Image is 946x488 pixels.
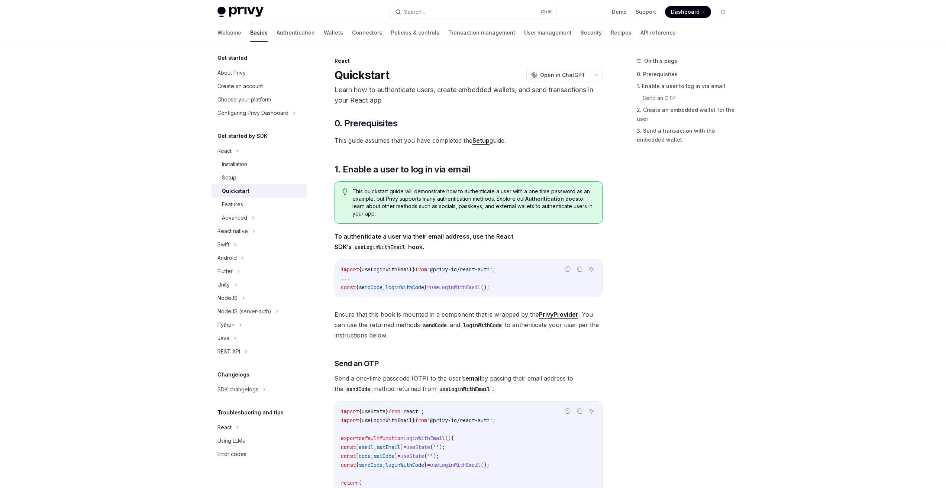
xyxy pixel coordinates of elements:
[212,198,307,211] a: Features
[637,80,735,92] a: 1. Enable a user to log in via email
[397,453,400,459] span: =
[217,24,241,42] a: Welcome
[581,24,602,42] a: Security
[359,444,374,450] span: email
[420,321,450,329] code: sendCode
[217,294,238,303] div: NodeJS
[222,173,236,182] div: Setup
[575,406,584,416] button: Copy the contents from the code block
[222,187,249,195] div: Quickstart
[563,406,572,416] button: Report incorrect code
[541,9,552,15] span: Ctrl K
[335,68,390,82] h1: Quickstart
[217,68,246,77] div: About Privy
[217,334,229,343] div: Java
[217,280,230,289] div: Unity
[671,8,700,16] span: Dashboard
[427,266,493,273] span: '@privy-io/react-auth'
[362,266,412,273] span: useLoginWithEmail
[427,453,433,459] span: ''
[371,453,374,459] span: ,
[341,275,350,282] span: ...
[250,24,268,42] a: Basics
[493,417,495,424] span: ;
[717,6,729,18] button: Toggle dark mode
[335,57,603,65] div: React
[359,453,371,459] span: code
[445,435,451,442] span: ()
[427,417,493,424] span: '@privy-io/react-auth'
[335,164,470,175] span: 1. Enable a user to log in via email
[424,453,427,459] span: (
[341,266,359,273] span: import
[212,447,307,461] a: Error codes
[563,264,572,274] button: Report incorrect code
[341,284,356,291] span: const
[342,188,348,195] svg: Tip
[341,408,359,415] span: import
[217,307,271,316] div: NodeJS (server-auth)
[277,24,315,42] a: Authentication
[356,453,359,459] span: [
[217,450,246,459] div: Error codes
[352,243,408,251] code: useLoginWithEmail
[390,5,556,19] button: Search...CtrlK
[335,85,603,106] p: Learn how to authenticate users, create embedded wallets, and send transactions in your React app
[436,385,493,393] code: useLoginWithEmail
[587,264,596,274] button: Ask AI
[424,284,427,291] span: }
[217,253,237,262] div: Android
[643,92,735,104] a: Send an OTP
[217,240,229,249] div: Swift
[636,8,656,16] a: Support
[382,284,385,291] span: ,
[388,408,400,415] span: from
[352,24,382,42] a: Connectors
[412,266,415,273] span: }
[430,444,433,450] span: (
[400,408,421,415] span: 'react'
[439,444,445,450] span: );
[433,453,439,459] span: );
[212,184,307,198] a: Quickstart
[481,284,490,291] span: ();
[217,7,264,17] img: light logo
[540,71,585,79] span: Open in ChatGPT
[362,417,412,424] span: useLoginWithEmail
[217,132,268,140] h5: Get started by SDK
[341,417,359,424] span: import
[539,311,578,319] a: PrivyProvider
[451,435,454,442] span: {
[637,68,735,80] a: 0. Prerequisites
[212,93,307,106] a: Choose your platform
[637,125,735,146] a: 3. Send a transaction with the embedded wallet
[525,195,578,202] a: Authentication docs
[526,69,590,81] button: Open in ChatGPT
[217,82,263,91] div: Create an account
[587,406,596,416] button: Ask AI
[359,266,362,273] span: {
[324,24,343,42] a: Wallets
[400,444,403,450] span: ]
[433,444,439,450] span: ''
[217,347,240,356] div: REST API
[430,284,481,291] span: useLoginWithEmail
[217,227,248,236] div: React native
[359,435,380,442] span: default
[217,408,284,417] h5: Troubleshooting and tips
[217,109,288,117] div: Configuring Privy Dashboard
[335,233,513,251] strong: To authenticate a user via their email address, use the React SDK’s hook.
[644,56,678,65] span: On this page
[427,284,430,291] span: =
[217,54,247,62] h5: Get started
[343,385,373,393] code: sendCode
[335,135,603,146] span: This guide assumes that you have completed the guide.
[341,435,359,442] span: export
[359,417,362,424] span: {
[575,264,584,274] button: Copy the contents from the code block
[524,24,572,42] a: User management
[217,320,235,329] div: Python
[385,408,388,415] span: }
[212,158,307,171] a: Installation
[217,146,232,155] div: React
